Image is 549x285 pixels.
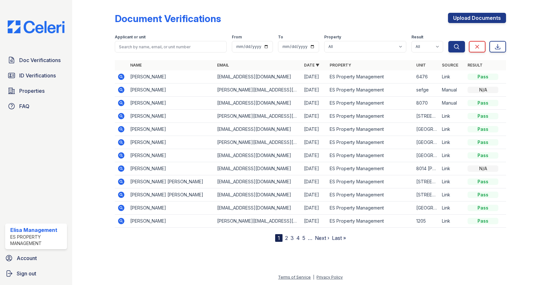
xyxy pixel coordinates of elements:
td: ES Property Management [327,110,414,123]
td: sefge [414,83,439,97]
div: N/A [468,87,498,93]
td: Link [439,188,465,202]
label: To [278,35,283,40]
span: Doc Verifications [19,56,61,64]
a: Name [130,63,142,67]
div: Pass [468,218,498,224]
td: ES Property Management [327,70,414,83]
td: [DATE] [301,83,327,97]
td: [STREET_ADDRESS] [414,188,439,202]
td: Link [439,175,465,188]
span: ID Verifications [19,72,56,79]
td: ES Property Management [327,202,414,215]
td: ES Property Management [327,136,414,149]
label: Result [411,35,423,40]
td: [EMAIL_ADDRESS][DOMAIN_NAME] [215,162,301,175]
a: Privacy Policy [317,275,343,280]
a: Account [3,252,70,265]
td: [EMAIL_ADDRESS][DOMAIN_NAME] [215,149,301,162]
td: Link [439,215,465,228]
td: [DATE] [301,149,327,162]
div: Pass [468,100,498,106]
td: [EMAIL_ADDRESS][DOMAIN_NAME] [215,97,301,110]
td: [DATE] [301,175,327,188]
td: Link [439,70,465,83]
a: ID Verifications [5,69,67,82]
div: Pass [468,126,498,132]
td: [PERSON_NAME] [128,110,215,123]
div: Pass [468,152,498,159]
a: Source [442,63,458,67]
td: [PERSON_NAME][EMAIL_ADDRESS][DOMAIN_NAME] [215,110,301,123]
td: ES Property Management [327,162,414,175]
label: Applicant or unit [115,35,146,40]
td: [DATE] [301,215,327,228]
td: [DATE] [301,136,327,149]
td: Manual [439,83,465,97]
div: ES Property Management [10,234,64,247]
td: [PERSON_NAME] [128,123,215,136]
div: Pass [468,74,498,80]
a: Doc Verifications [5,54,67,67]
td: [EMAIL_ADDRESS][DOMAIN_NAME] [215,123,301,136]
td: [DATE] [301,162,327,175]
span: Properties [19,87,45,95]
td: [GEOGRAPHIC_DATA] [414,123,439,136]
a: Sign out [3,267,70,280]
a: Last » [332,235,346,241]
td: [EMAIL_ADDRESS][DOMAIN_NAME] [215,70,301,83]
td: [STREET_ADDRESS] [414,175,439,188]
div: Pass [468,139,498,146]
td: [DATE] [301,70,327,83]
a: Property [330,63,351,67]
td: [PERSON_NAME] [128,70,215,83]
span: … [308,234,312,242]
div: Pass [468,178,498,185]
a: Result [468,63,483,67]
div: 1 [275,234,283,242]
span: Account [17,254,37,262]
td: ES Property Management [327,215,414,228]
td: ES Property Management [327,188,414,202]
td: [DATE] [301,123,327,136]
td: [DATE] [301,110,327,123]
td: Link [439,123,465,136]
td: 8014 [PERSON_NAME] Dr [414,162,439,175]
input: Search by name, email, or unit number [115,41,227,52]
td: [DATE] [301,97,327,110]
td: [PERSON_NAME] [128,97,215,110]
div: | [313,275,314,280]
td: Link [439,162,465,175]
td: [DATE] [301,188,327,202]
div: Document Verifications [115,13,221,24]
td: [PERSON_NAME] [128,162,215,175]
td: [PERSON_NAME] [128,215,215,228]
td: [PERSON_NAME] [128,83,215,97]
td: Link [439,136,465,149]
td: [STREET_ADDRESS] [414,110,439,123]
td: [PERSON_NAME] [PERSON_NAME] [128,175,215,188]
td: 8070 [414,97,439,110]
div: Pass [468,192,498,198]
td: [PERSON_NAME] [128,149,215,162]
a: Terms of Service [278,275,311,280]
td: Manual [439,97,465,110]
img: CE_Logo_Blue-a8612792a0a2168367f1c8372b55b34899dd931a85d93a1a3d3e32e68fde9ad4.png [3,20,70,33]
td: ES Property Management [327,175,414,188]
td: [PERSON_NAME][EMAIL_ADDRESS][PERSON_NAME][PERSON_NAME][DOMAIN_NAME] [215,136,301,149]
td: [EMAIL_ADDRESS][DOMAIN_NAME] [215,175,301,188]
td: [PERSON_NAME][EMAIL_ADDRESS][DOMAIN_NAME] [215,83,301,97]
td: Link [439,202,465,215]
a: Date ▼ [304,63,319,67]
a: 3 [291,235,294,241]
td: Link [439,149,465,162]
label: Property [324,35,341,40]
td: [GEOGRAPHIC_DATA] [414,136,439,149]
div: Pass [468,113,498,119]
td: ES Property Management [327,83,414,97]
td: 6476 [414,70,439,83]
span: FAQ [19,102,30,110]
a: 4 [296,235,300,241]
td: [PERSON_NAME] [128,136,215,149]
